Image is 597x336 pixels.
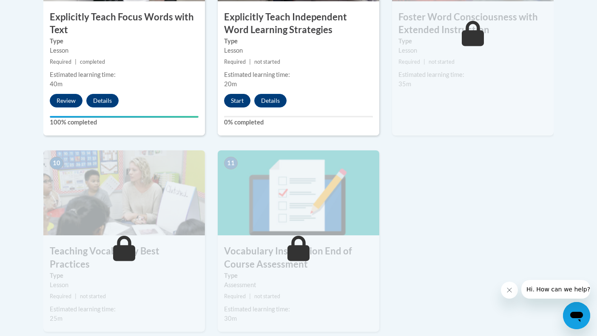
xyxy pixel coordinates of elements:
span: 25m [50,315,63,322]
button: Details [254,94,287,107]
span: 20m [224,80,237,88]
span: | [249,59,251,65]
label: 100% completed [50,118,199,127]
span: 11 [224,157,238,169]
label: Type [224,37,373,46]
span: 10 [50,157,63,169]
span: not started [429,59,455,65]
span: 30m [224,315,237,322]
iframe: Button to launch messaging window [563,302,590,329]
div: Lesson [50,46,199,55]
span: Required [224,59,246,65]
label: 0% completed [224,118,373,127]
h3: Explicitly Teach Focus Words with Text [43,11,205,37]
h3: Vocabulary Instruction End of Course Assessment [218,245,379,271]
div: Lesson [398,46,547,55]
span: not started [80,293,106,299]
h3: Teaching Vocabulary Best Practices [43,245,205,271]
span: Required [50,293,71,299]
div: Estimated learning time: [50,305,199,314]
div: Estimated learning time: [50,70,199,79]
button: Start [224,94,250,107]
div: Estimated learning time: [224,305,373,314]
button: Details [86,94,119,107]
label: Type [224,271,373,280]
iframe: Close message [501,282,518,299]
span: | [249,293,251,299]
label: Type [50,271,199,280]
div: Lesson [50,280,199,290]
h3: Foster Word Consciousness with Extended Instruction [392,11,554,37]
span: | [75,59,77,65]
div: Estimated learning time: [398,70,547,79]
span: completed [80,59,105,65]
span: Required [224,293,246,299]
div: Estimated learning time: [224,70,373,79]
span: Required [50,59,71,65]
span: Required [398,59,420,65]
span: 35m [398,80,411,88]
iframe: Message from company [521,280,590,299]
div: Lesson [224,46,373,55]
span: | [424,59,425,65]
span: | [75,293,77,299]
h3: Explicitly Teach Independent Word Learning Strategies [218,11,379,37]
div: Assessment [224,280,373,290]
span: 40m [50,80,63,88]
button: Review [50,94,82,107]
label: Type [50,37,199,46]
span: not started [254,59,280,65]
img: Course Image [43,150,205,235]
div: Your progress [50,116,199,118]
span: not started [254,293,280,299]
label: Type [398,37,547,46]
img: Course Image [218,150,379,235]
